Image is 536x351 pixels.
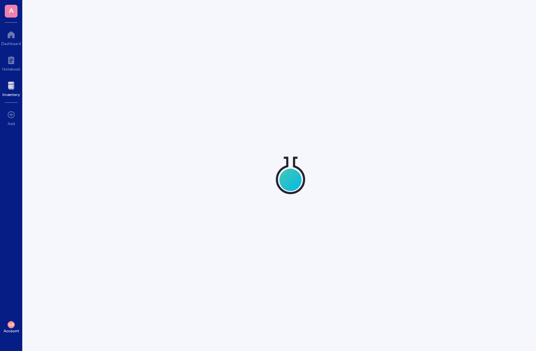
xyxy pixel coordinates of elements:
[1,28,21,46] a: Dashboard
[2,54,20,71] a: Notebook
[2,79,20,97] a: Inventory
[4,328,19,333] div: Account
[9,322,14,327] span: VP
[2,67,20,71] div: Notebook
[2,92,20,97] div: Inventory
[8,121,15,126] div: Add
[9,5,14,15] span: A
[1,41,21,46] div: Dashboard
